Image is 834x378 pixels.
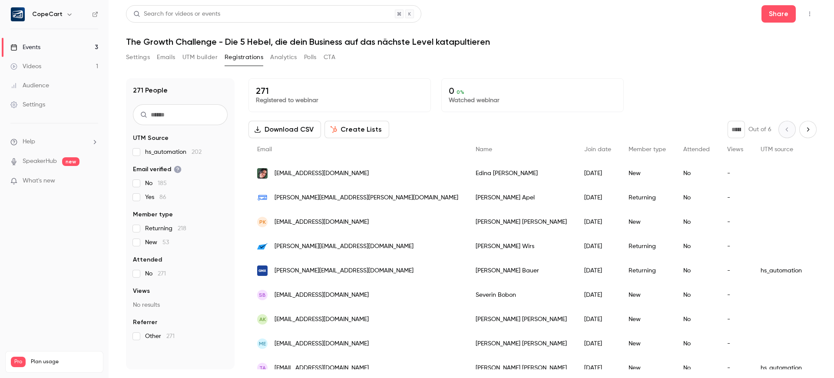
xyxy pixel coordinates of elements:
[718,161,752,186] div: -
[133,134,228,341] section: facet-groups
[248,121,321,138] button: Download CSV
[11,7,25,21] img: CopeCart
[10,43,40,52] div: Events
[476,146,492,153] span: Name
[157,50,175,64] button: Emails
[275,266,414,275] span: [PERSON_NAME][EMAIL_ADDRESS][DOMAIN_NAME]
[718,210,752,234] div: -
[11,357,26,367] span: Pro
[620,186,675,210] div: Returning
[133,301,228,309] p: No results
[10,81,49,90] div: Audience
[457,89,464,95] span: 0 %
[166,333,175,339] span: 271
[133,165,182,174] span: Email verified
[620,210,675,234] div: New
[675,332,718,356] div: No
[162,239,169,245] span: 53
[259,340,266,348] span: ME
[304,50,317,64] button: Polls
[133,134,169,143] span: UTM Source
[10,137,98,146] li: help-dropdown-opener
[275,193,458,202] span: [PERSON_NAME][EMAIL_ADDRESS][PERSON_NAME][DOMAIN_NAME]
[159,194,166,200] span: 86
[576,259,620,283] div: [DATE]
[576,332,620,356] div: [DATE]
[620,307,675,332] div: New
[145,238,169,247] span: New
[145,193,166,202] span: Yes
[256,86,424,96] p: 271
[275,364,369,373] span: [EMAIL_ADDRESS][DOMAIN_NAME]
[133,255,162,264] span: Attended
[799,121,817,138] button: Next page
[324,50,335,64] button: CTA
[275,339,369,348] span: [EMAIL_ADDRESS][DOMAIN_NAME]
[126,36,817,47] h1: The Growth Challenge - Die 5 Hebel, die dein Business auf das nächste Level katapultieren
[10,62,41,71] div: Videos
[576,210,620,234] div: [DATE]
[192,149,202,155] span: 202
[675,307,718,332] div: No
[620,234,675,259] div: Returning
[133,287,150,295] span: Views
[718,186,752,210] div: -
[126,50,150,64] button: Settings
[675,283,718,307] div: No
[259,364,266,372] span: TA
[576,186,620,210] div: [DATE]
[467,234,576,259] div: [PERSON_NAME] Wirs
[145,179,167,188] span: No
[145,332,175,341] span: Other
[467,186,576,210] div: [PERSON_NAME] Apel
[718,332,752,356] div: -
[275,218,369,227] span: [EMAIL_ADDRESS][DOMAIN_NAME]
[133,85,168,96] h1: 271 People
[145,148,202,156] span: hs_automation
[449,86,616,96] p: 0
[178,225,186,232] span: 218
[576,161,620,186] div: [DATE]
[133,318,157,327] span: Referrer
[257,146,272,153] span: Email
[761,146,793,153] span: UTM source
[620,259,675,283] div: Returning
[718,259,752,283] div: -
[748,125,771,134] p: Out of 6
[259,291,266,299] span: SB
[275,291,369,300] span: [EMAIL_ADDRESS][DOMAIN_NAME]
[259,218,266,226] span: PK
[257,192,268,203] img: copecart.com
[761,5,796,23] button: Share
[683,146,710,153] span: Attended
[675,186,718,210] div: No
[32,10,63,19] h6: CopeCart
[145,269,166,278] span: No
[620,332,675,356] div: New
[62,157,79,166] span: new
[675,161,718,186] div: No
[158,271,166,277] span: 271
[275,315,369,324] span: [EMAIL_ADDRESS][DOMAIN_NAME]
[257,168,268,179] img: edinabakos.com
[467,259,576,283] div: [PERSON_NAME] Bauer
[31,358,98,365] span: Plan usage
[584,146,611,153] span: Join date
[275,169,369,178] span: [EMAIL_ADDRESS][DOMAIN_NAME]
[225,50,263,64] button: Registrations
[467,332,576,356] div: [PERSON_NAME] [PERSON_NAME]
[675,259,718,283] div: No
[718,234,752,259] div: -
[324,121,389,138] button: Create Lists
[718,307,752,332] div: -
[182,50,218,64] button: UTM builder
[576,283,620,307] div: [DATE]
[270,50,297,64] button: Analytics
[259,315,266,323] span: AK
[23,176,55,186] span: What's new
[257,265,268,276] img: gmx.net
[467,210,576,234] div: [PERSON_NAME] [PERSON_NAME]
[10,100,45,109] div: Settings
[620,283,675,307] div: New
[675,234,718,259] div: No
